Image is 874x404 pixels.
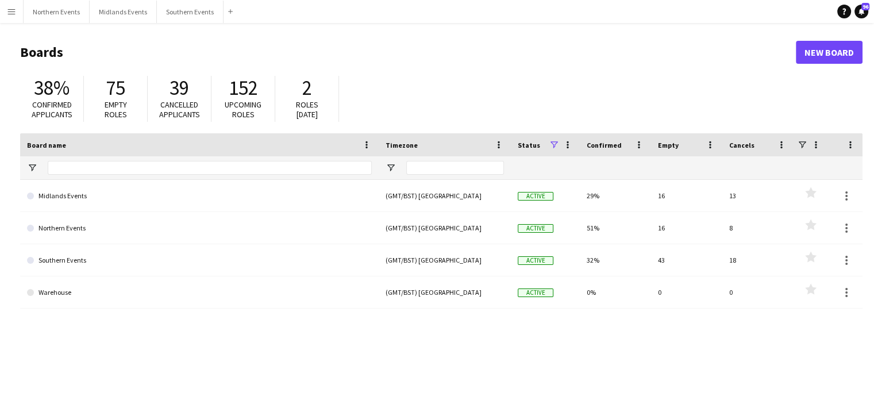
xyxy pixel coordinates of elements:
div: 0 [722,276,794,308]
span: Active [518,192,553,201]
span: Empty [658,141,679,149]
input: Board name Filter Input [48,161,372,175]
span: Status [518,141,540,149]
a: Northern Events [27,212,372,244]
span: 2 [302,75,312,101]
button: Open Filter Menu [386,163,396,173]
span: 75 [106,75,125,101]
div: 16 [651,180,722,211]
span: 39 [170,75,189,101]
a: Midlands Events [27,180,372,212]
span: Cancels [729,141,754,149]
div: 13 [722,180,794,211]
div: (GMT/BST) [GEOGRAPHIC_DATA] [379,212,511,244]
span: Active [518,224,553,233]
span: Confirmed applicants [32,99,72,120]
div: (GMT/BST) [GEOGRAPHIC_DATA] [379,276,511,308]
span: 38% [34,75,70,101]
span: Cancelled applicants [159,99,200,120]
a: Warehouse [27,276,372,309]
div: 8 [722,212,794,244]
span: Upcoming roles [225,99,261,120]
span: 96 [861,3,869,10]
div: 16 [651,212,722,244]
div: 43 [651,244,722,276]
div: 29% [580,180,651,211]
span: Empty roles [105,99,127,120]
div: 0% [580,276,651,308]
span: Active [518,288,553,297]
button: Midlands Events [90,1,157,23]
input: Timezone Filter Input [406,161,504,175]
span: Timezone [386,141,418,149]
a: New Board [796,41,863,64]
span: Active [518,256,553,265]
a: 96 [854,5,868,18]
a: Southern Events [27,244,372,276]
div: 32% [580,244,651,276]
span: Confirmed [587,141,622,149]
span: Board name [27,141,66,149]
button: Southern Events [157,1,224,23]
div: (GMT/BST) [GEOGRAPHIC_DATA] [379,244,511,276]
div: 0 [651,276,722,308]
div: 18 [722,244,794,276]
div: 51% [580,212,651,244]
button: Northern Events [24,1,90,23]
button: Open Filter Menu [27,163,37,173]
h1: Boards [20,44,796,61]
div: (GMT/BST) [GEOGRAPHIC_DATA] [379,180,511,211]
span: Roles [DATE] [296,99,318,120]
span: 152 [229,75,258,101]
